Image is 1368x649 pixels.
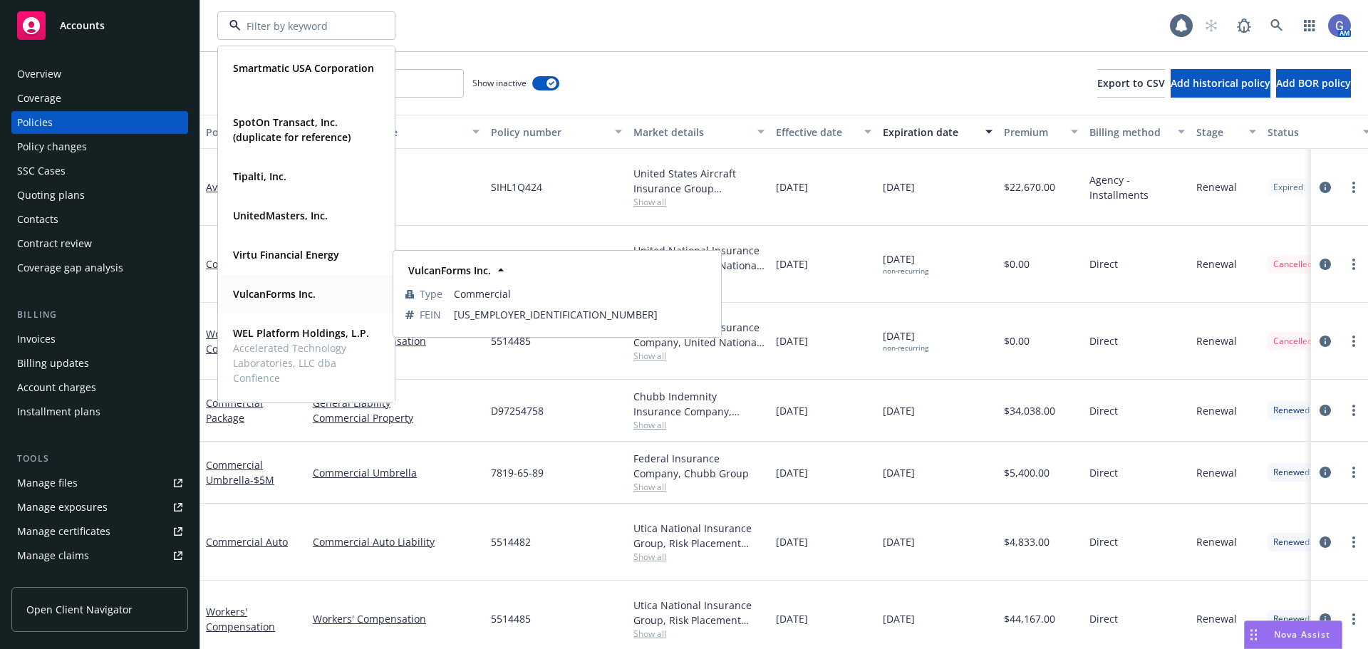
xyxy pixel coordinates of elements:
[883,266,928,276] div: non-recurring
[776,256,808,271] span: [DATE]
[233,326,369,340] strong: WEL Platform Holdings, L.P.
[408,264,491,277] strong: VulcanForms Inc.
[206,327,275,355] a: Workers' Compensation
[491,465,544,480] span: 7819-65-89
[1196,534,1237,549] span: Renewal
[1268,125,1354,140] div: Status
[1196,125,1240,140] div: Stage
[1328,14,1351,37] img: photo
[770,115,877,149] button: Effective date
[11,520,188,543] a: Manage certificates
[776,465,808,480] span: [DATE]
[877,115,998,149] button: Expiration date
[11,496,188,519] a: Manage exposures
[491,403,544,418] span: D97254758
[17,63,61,85] div: Overview
[1273,181,1303,194] span: Expired
[472,77,527,89] span: Show inactive
[313,333,480,348] a: Workers' Compensation
[633,125,749,140] div: Market details
[17,160,66,182] div: SSC Cases
[1273,613,1310,625] span: Renewed
[883,611,915,626] span: [DATE]
[233,287,316,301] strong: VulcanForms Inc.
[11,135,188,158] a: Policy changes
[1097,69,1165,98] button: Export to CSV
[11,184,188,207] a: Quoting plans
[313,465,480,480] a: Commercial Umbrella
[1004,465,1050,480] span: $5,400.00
[1263,11,1291,40] a: Search
[1196,611,1237,626] span: Renewal
[883,251,928,276] span: [DATE]
[776,125,856,140] div: Effective date
[491,534,531,549] span: 5514482
[233,209,328,222] strong: UnitedMasters, Inc.
[206,125,286,140] div: Policy details
[883,328,928,353] span: [DATE]
[883,343,928,353] div: non-recurring
[233,61,374,75] strong: Smartmatic USA Corporation
[17,568,84,591] div: Manage BORs
[1345,256,1362,273] a: more
[633,243,765,273] div: United National Insurance Company, United National Group, Risk Placement Services, Inc. (RPS)
[883,180,915,194] span: [DATE]
[1317,256,1334,273] a: circleInformation
[1345,534,1362,551] a: more
[313,611,480,626] a: Workers' Compensation
[1171,76,1270,90] span: Add historical policy
[1004,256,1030,271] span: $0.00
[1197,11,1225,40] a: Start snowing
[17,496,108,519] div: Manage exposures
[11,308,188,322] div: Billing
[17,376,96,399] div: Account charges
[491,180,542,194] span: SIHL1Q424
[11,232,188,255] a: Contract review
[206,605,275,633] a: Workers' Compensation
[11,568,188,591] a: Manage BORs
[313,180,480,194] a: Aviation Liability
[1097,76,1165,90] span: Export to CSV
[17,520,110,543] div: Manage certificates
[11,544,188,567] a: Manage claims
[313,534,480,549] a: Commercial Auto Liability
[250,473,274,487] span: - $5M
[1317,333,1334,350] a: circleInformation
[633,481,765,493] span: Show all
[206,535,288,549] a: Commercial Auto
[11,160,188,182] a: SSC Cases
[1171,69,1270,98] button: Add historical policy
[307,115,485,149] button: Lines of coverage
[633,166,765,196] div: United States Aircraft Insurance Group ([GEOGRAPHIC_DATA]), United States Aircraft Insurance Grou...
[776,611,808,626] span: [DATE]
[998,115,1084,149] button: Premium
[1273,536,1310,549] span: Renewed
[1276,76,1351,90] span: Add BOR policy
[1089,333,1118,348] span: Direct
[633,196,765,208] span: Show all
[313,410,480,425] a: Commercial Property
[633,521,765,551] div: Utica National Insurance Group, Risk Placement Services, Inc. (RPS)
[1276,69,1351,98] button: Add BOR policy
[1345,611,1362,628] a: more
[17,208,58,231] div: Contacts
[200,115,307,149] button: Policy details
[1084,115,1191,149] button: Billing method
[776,534,808,549] span: [DATE]
[883,125,977,140] div: Expiration date
[1089,534,1118,549] span: Direct
[1196,333,1237,348] span: Renewal
[628,115,770,149] button: Market details
[1244,621,1342,649] button: Nova Assist
[17,400,100,423] div: Installment plans
[776,403,808,418] span: [DATE]
[1004,403,1055,418] span: $34,038.00
[1345,179,1362,196] a: more
[1273,466,1310,479] span: Renewed
[633,419,765,431] span: Show all
[776,333,808,348] span: [DATE]
[491,333,531,348] span: 5514485
[17,352,89,375] div: Billing updates
[1317,611,1334,628] a: circleInformation
[1317,464,1334,481] a: circleInformation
